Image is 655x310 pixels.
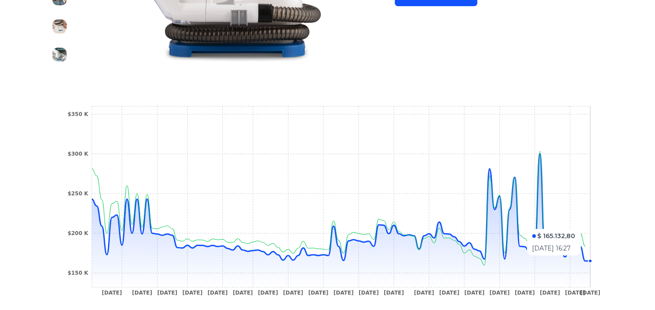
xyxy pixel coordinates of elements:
[384,290,404,296] tspan: [DATE]
[52,19,67,34] img: Aspiradora limpia tapizado y alfombra Philco 400w 94PHASP6336
[258,290,278,296] tspan: [DATE]
[514,290,535,296] tspan: [DATE]
[580,290,600,296] tspan: [DATE]
[67,190,89,197] tspan: $250 K
[539,290,560,296] tspan: [DATE]
[358,290,378,296] tspan: [DATE]
[439,290,459,296] tspan: [DATE]
[489,290,509,296] tspan: [DATE]
[67,230,89,236] tspan: $200 K
[464,290,484,296] tspan: [DATE]
[182,290,202,296] tspan: [DATE]
[207,290,228,296] tspan: [DATE]
[333,290,353,296] tspan: [DATE]
[232,290,253,296] tspan: [DATE]
[565,290,585,296] tspan: [DATE]
[283,290,303,296] tspan: [DATE]
[101,290,122,296] tspan: [DATE]
[132,290,152,296] tspan: [DATE]
[157,290,177,296] tspan: [DATE]
[52,48,67,62] img: Aspiradora limpia tapizado y alfombra Philco 400w 94PHASP6336
[67,151,89,157] tspan: $300 K
[67,111,89,117] tspan: $350 K
[414,290,434,296] tspan: [DATE]
[67,270,89,276] tspan: $150 K
[308,290,328,296] tspan: [DATE]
